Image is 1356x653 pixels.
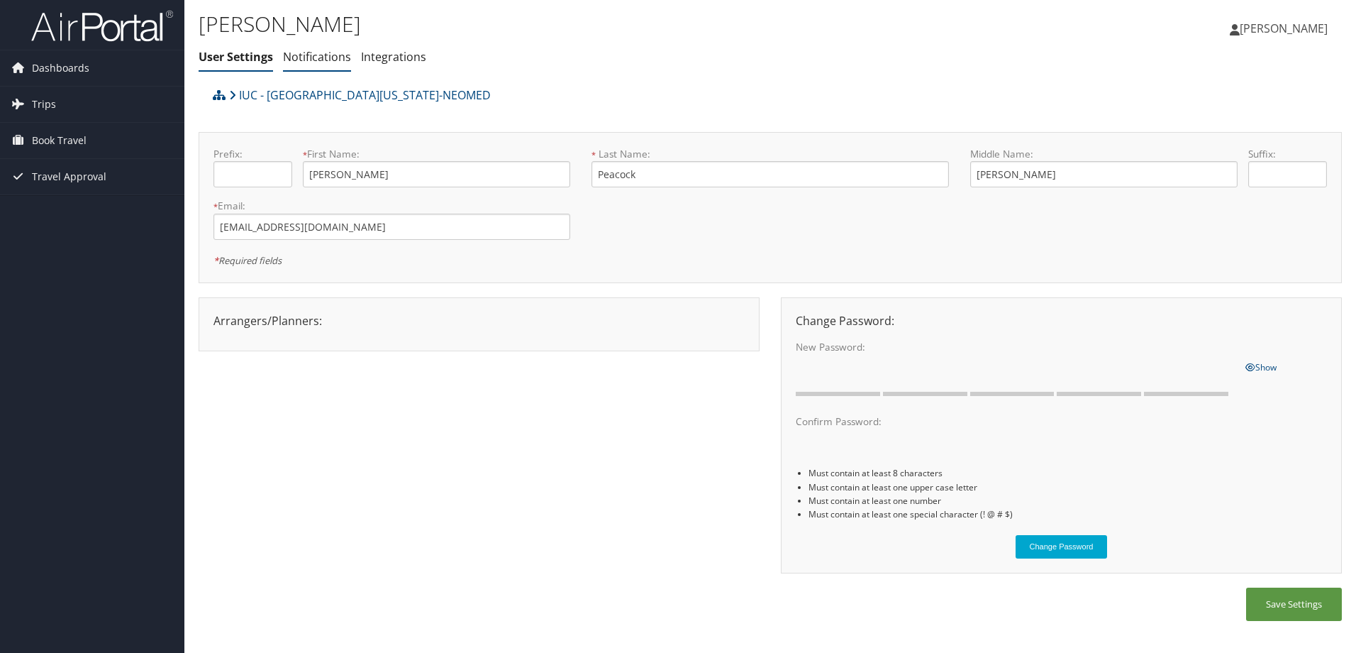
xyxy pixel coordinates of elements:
label: Middle Name: [970,147,1238,161]
span: [PERSON_NAME] [1240,21,1328,36]
span: Dashboards [32,50,89,86]
button: Save Settings [1246,588,1342,621]
label: New Password: [796,340,1235,354]
span: Book Travel [32,123,87,158]
a: Show [1245,358,1277,374]
li: Must contain at least 8 characters [808,466,1327,480]
a: IUC - [GEOGRAPHIC_DATA][US_STATE]-NEOMED [229,81,491,109]
a: [PERSON_NAME] [1230,7,1342,50]
li: Must contain at least one special character (! @ # $) [808,507,1327,521]
li: Must contain at least one number [808,494,1327,507]
label: Confirm Password: [796,415,1235,429]
label: Suffix: [1248,147,1327,161]
h1: [PERSON_NAME] [199,9,961,39]
span: Travel Approval [32,159,106,194]
span: Show [1245,361,1277,373]
a: Integrations [361,49,426,65]
a: User Settings [199,49,273,65]
label: First Name: [303,147,570,161]
div: Arrangers/Planners: [203,312,755,329]
label: Prefix: [213,147,292,161]
span: Trips [32,87,56,122]
div: Change Password: [785,312,1338,329]
em: Required fields [213,254,282,267]
label: Email: [213,199,570,213]
button: Change Password [1016,535,1108,559]
li: Must contain at least one upper case letter [808,481,1327,494]
label: Last Name: [591,147,948,161]
img: airportal-logo.png [31,9,173,43]
a: Notifications [283,49,351,65]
